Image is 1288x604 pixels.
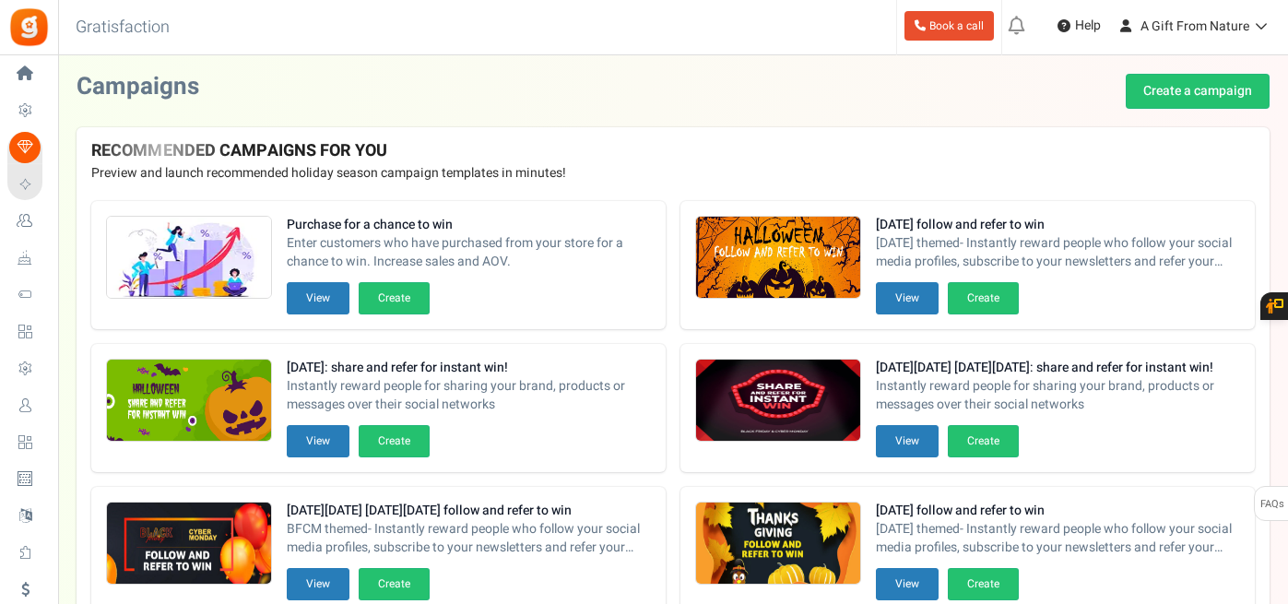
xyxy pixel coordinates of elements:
a: Help [1050,11,1108,41]
a: Book a call [904,11,994,41]
strong: [DATE] follow and refer to win [876,502,1240,520]
span: Enter customers who have purchased from your store for a chance to win. Increase sales and AOV. [287,234,651,271]
button: View [287,282,349,314]
strong: [DATE][DATE] [DATE][DATE]: share and refer for instant win! [876,359,1240,377]
p: Preview and launch recommended holiday season campaign templates in minutes! [91,164,1255,183]
img: Recommended Campaigns [696,217,860,300]
strong: [DATE]: share and refer for instant win! [287,359,651,377]
img: Recommended Campaigns [696,360,860,443]
strong: [DATE][DATE] [DATE][DATE] follow and refer to win [287,502,651,520]
button: Create [359,568,430,600]
button: Create [948,425,1019,457]
h2: Campaigns [77,74,199,101]
strong: [DATE] follow and refer to win [876,216,1240,234]
button: View [876,425,939,457]
button: View [287,568,349,600]
span: [DATE] themed- Instantly reward people who follow your social media profiles, subscribe to your n... [876,520,1240,557]
button: Create [359,282,430,314]
img: Recommended Campaigns [107,503,271,586]
img: Recommended Campaigns [696,503,860,586]
span: FAQs [1259,487,1284,522]
button: Create [359,425,430,457]
button: Create [948,568,1019,600]
img: Recommended Campaigns [107,217,271,300]
span: Help [1070,17,1101,35]
button: View [876,282,939,314]
strong: Purchase for a chance to win [287,216,651,234]
span: A Gift From Nature [1140,17,1249,36]
h3: Gratisfaction [55,9,190,46]
img: Gratisfaction [8,6,50,48]
a: Create a campaign [1126,74,1270,109]
button: View [287,425,349,457]
button: View [876,568,939,600]
span: [DATE] themed- Instantly reward people who follow your social media profiles, subscribe to your n... [876,234,1240,271]
span: Instantly reward people for sharing your brand, products or messages over their social networks [876,377,1240,414]
h4: RECOMMENDED CAMPAIGNS FOR YOU [91,142,1255,160]
img: Recommended Campaigns [107,360,271,443]
button: Create [948,282,1019,314]
span: Instantly reward people for sharing your brand, products or messages over their social networks [287,377,651,414]
span: BFCM themed- Instantly reward people who follow your social media profiles, subscribe to your new... [287,520,651,557]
